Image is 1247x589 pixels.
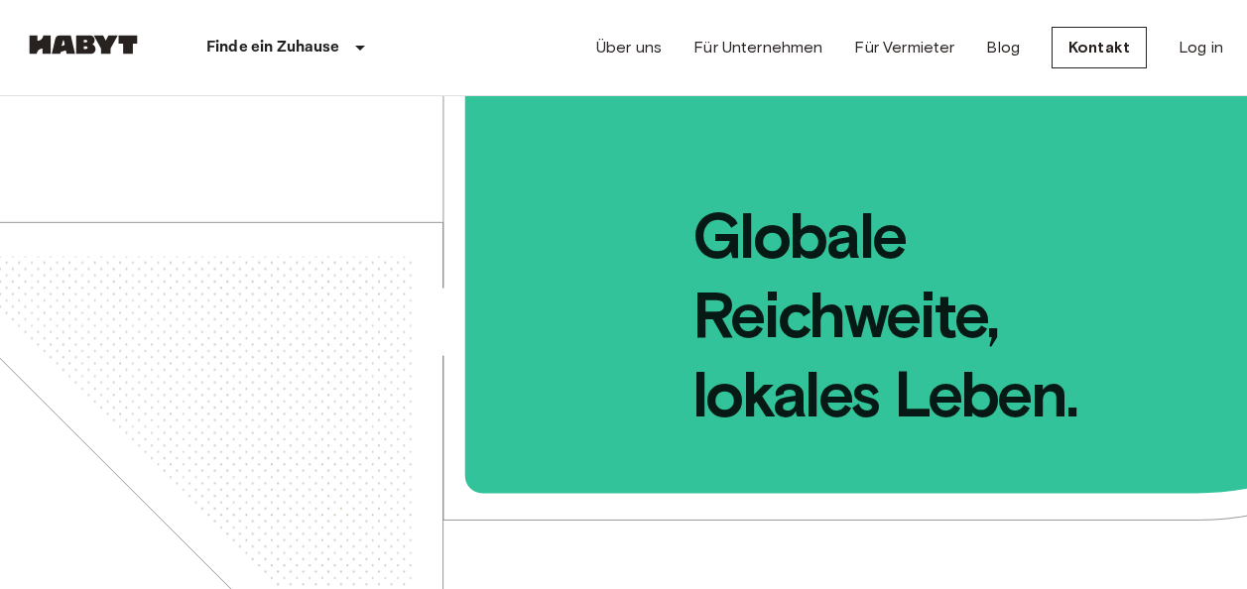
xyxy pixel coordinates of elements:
a: Blog [986,36,1020,59]
span: Globale Reichweite, lokales Leben. [467,96,1247,434]
img: Habyt [24,35,143,55]
a: Über uns [596,36,662,59]
a: Log in [1179,36,1223,59]
a: Für Vermieter [854,36,954,59]
a: Für Unternehmen [693,36,822,59]
a: Kontakt [1052,27,1147,68]
p: Finde ein Zuhause [206,36,340,59]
